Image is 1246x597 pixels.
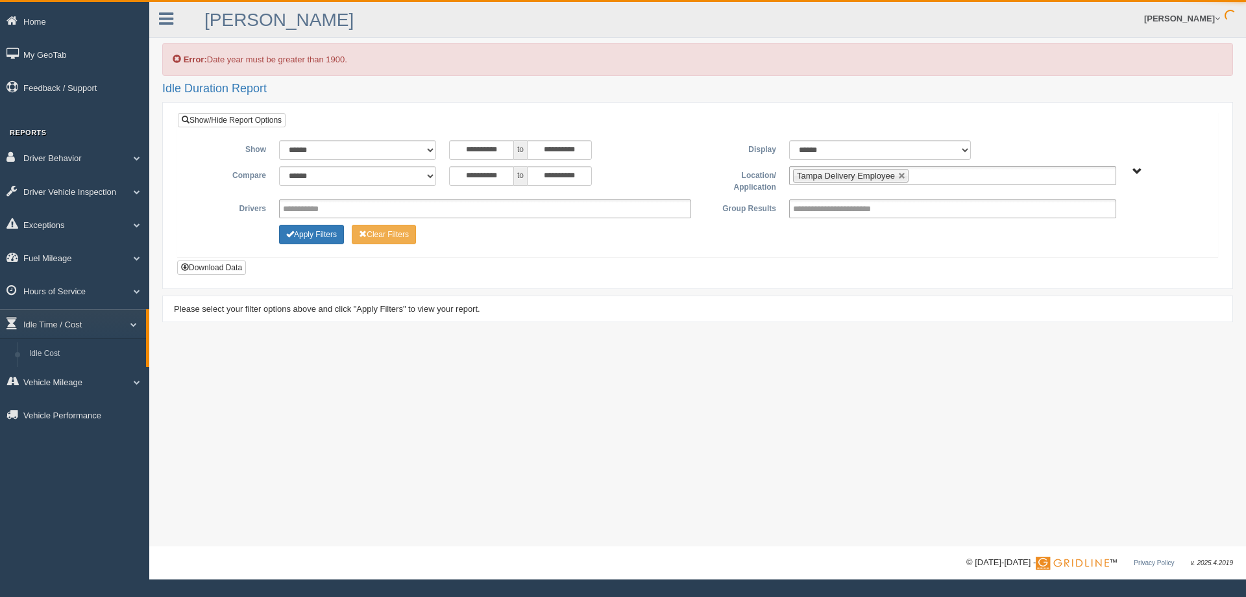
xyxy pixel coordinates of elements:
[966,556,1233,570] div: © [DATE]-[DATE] - ™
[797,171,895,181] span: Tampa Delivery Employee
[23,342,146,366] a: Idle Cost
[1134,559,1174,566] a: Privacy Policy
[279,225,344,244] button: Change Filter Options
[698,199,783,215] label: Group Results
[352,225,416,244] button: Change Filter Options
[177,260,246,275] button: Download Data
[1036,557,1109,570] img: Gridline
[514,140,527,160] span: to
[1191,559,1233,566] span: v. 2025.4.2019
[514,166,527,186] span: to
[188,166,273,182] label: Compare
[184,55,207,64] b: Error:
[188,140,273,156] label: Show
[698,140,783,156] label: Display
[188,199,273,215] label: Drivers
[162,43,1233,76] div: Date year must be greater than 1900.
[178,113,286,127] a: Show/Hide Report Options
[698,166,783,193] label: Location/ Application
[204,10,354,30] a: [PERSON_NAME]
[174,304,480,314] span: Please select your filter options above and click "Apply Filters" to view your report.
[162,83,1233,95] h2: Idle Duration Report
[23,366,146,389] a: Idle Cost Trend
